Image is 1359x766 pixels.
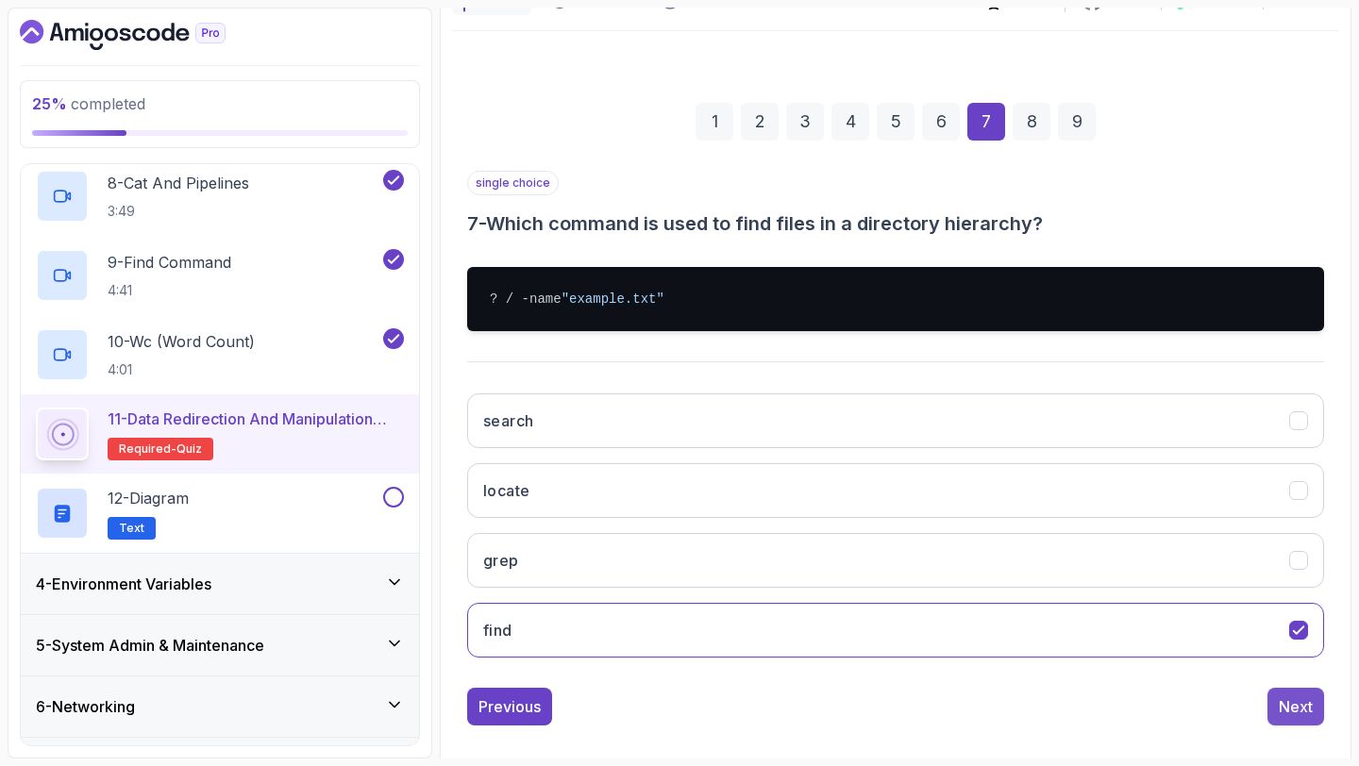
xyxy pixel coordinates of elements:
p: 4:01 [108,360,255,379]
h3: 4 - Environment Variables [36,573,211,595]
h3: grep [483,549,519,572]
span: 25 % [32,94,67,113]
button: 4-Environment Variables [21,554,419,614]
button: Previous [467,688,552,725]
span: Text [119,521,144,536]
button: search [467,393,1324,448]
button: 10-Wc (Word Count)4:01 [36,328,404,381]
button: 6-Networking [21,676,419,737]
button: 8-Cat And Pipelines3:49 [36,170,404,223]
div: 3 [786,103,824,141]
div: Previous [478,695,541,718]
p: 11 - Data Redirection and Manipulation Quiz [108,408,404,430]
pre: ? / -name [467,267,1324,331]
p: 3:49 [108,202,249,221]
h3: 6 - Networking [36,695,135,718]
div: 7 [967,103,1005,141]
h3: find [483,619,512,641]
button: locate [467,463,1324,518]
div: 4 [831,103,869,141]
h3: 7 - Which command is used to find files in a directory hierarchy? [467,210,1324,237]
div: 9 [1058,103,1096,141]
div: Next [1279,695,1313,718]
button: 5-System Admin & Maintenance [21,615,419,675]
p: 8 - Cat And Pipelines [108,172,249,194]
button: Next [1267,688,1324,725]
button: 12-DiagramText [36,487,404,540]
h3: 5 - System Admin & Maintenance [36,634,264,657]
p: 9 - Find Command [108,251,231,274]
h3: search [483,409,533,432]
div: 2 [741,103,779,141]
div: 5 [877,103,914,141]
span: Required- [119,441,176,457]
p: single choice [467,171,559,195]
p: 12 - Diagram [108,487,189,509]
button: 9-Find Command4:41 [36,249,404,302]
p: 10 - Wc (Word Count) [108,330,255,353]
span: quiz [176,441,202,457]
a: Dashboard [20,20,269,50]
span: completed [32,94,145,113]
div: 6 [922,103,960,141]
button: find [467,603,1324,658]
div: 8 [1013,103,1050,141]
div: 1 [696,103,733,141]
span: "example.txt" [562,291,664,307]
button: grep [467,533,1324,588]
button: 11-Data Redirection and Manipulation QuizRequired-quiz [36,408,404,460]
h3: locate [483,479,529,502]
p: 4:41 [108,281,231,300]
